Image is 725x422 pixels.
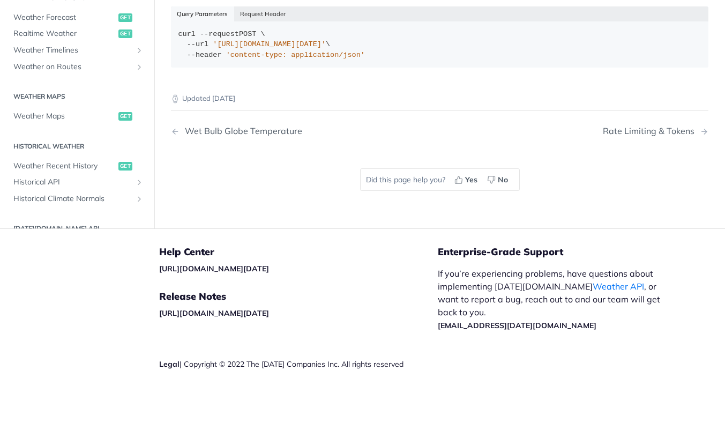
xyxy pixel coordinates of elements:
[8,142,146,151] h2: Historical Weather
[171,115,708,147] nav: Pagination Controls
[13,62,132,72] span: Weather on Routes
[13,194,132,204] span: Historical Climate Normals
[13,45,132,56] span: Weather Timelines
[187,40,209,48] span: --url
[159,308,269,318] a: [URL][DOMAIN_NAME][DATE]
[159,264,269,273] a: [URL][DOMAIN_NAME][DATE]
[8,191,146,207] a: Historical Climate NormalsShow subpages for Historical Climate Normals
[200,30,239,38] span: --request
[8,26,146,42] a: Realtime Weatherget
[118,13,132,22] span: get
[8,224,146,234] h2: [DATE][DOMAIN_NAME] API
[438,246,689,258] h5: Enterprise-Grade Support
[13,112,116,122] span: Weather Maps
[226,51,365,59] span: 'content-type: application/json'
[13,161,116,172] span: Weather Recent History
[13,29,116,40] span: Realtime Weather
[451,172,483,188] button: Yes
[603,126,700,136] div: Rate Limiting & Tokens
[187,51,222,59] span: --header
[8,10,146,26] a: Weather Forecastget
[483,172,514,188] button: No
[159,290,438,303] h5: Release Notes
[8,175,146,191] a: Historical APIShow subpages for Historical API
[135,63,144,71] button: Show subpages for Weather on Routes
[360,168,520,191] div: Did this page help you?
[465,174,477,186] span: Yes
[135,46,144,55] button: Show subpages for Weather Timelines
[8,109,146,125] a: Weather Mapsget
[135,195,144,203] button: Show subpages for Historical Climate Normals
[438,321,596,330] a: [EMAIL_ADDRESS][DATE][DOMAIN_NAME]
[118,113,132,121] span: get
[8,42,146,58] a: Weather TimelinesShow subpages for Weather Timelines
[178,30,196,38] span: curl
[8,59,146,75] a: Weather on RoutesShow subpages for Weather on Routes
[159,359,438,369] div: | Copyright © 2022 The [DATE] Companies Inc. All rights reserved
[135,179,144,187] button: Show subpages for Historical API
[438,267,671,331] p: If you’re experiencing problems, have questions about implementing [DATE][DOMAIN_NAME] , or want ...
[8,92,146,102] h2: Weather Maps
[180,126,302,136] div: Wet Bulb Globe Temperature
[171,93,708,104] p: Updated [DATE]
[118,162,132,171] span: get
[603,126,708,136] a: Next Page: Rate Limiting & Tokens
[178,29,701,61] div: POST \ \
[118,30,132,39] span: get
[8,158,146,174] a: Weather Recent Historyget
[171,126,401,136] a: Previous Page: Wet Bulb Globe Temperature
[213,40,326,48] span: '[URL][DOMAIN_NAME][DATE]'
[593,281,644,292] a: Weather API
[234,6,292,21] button: Request Header
[159,246,438,258] h5: Help Center
[159,359,180,369] a: Legal
[13,12,116,23] span: Weather Forecast
[498,174,508,186] span: No
[13,177,132,188] span: Historical API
